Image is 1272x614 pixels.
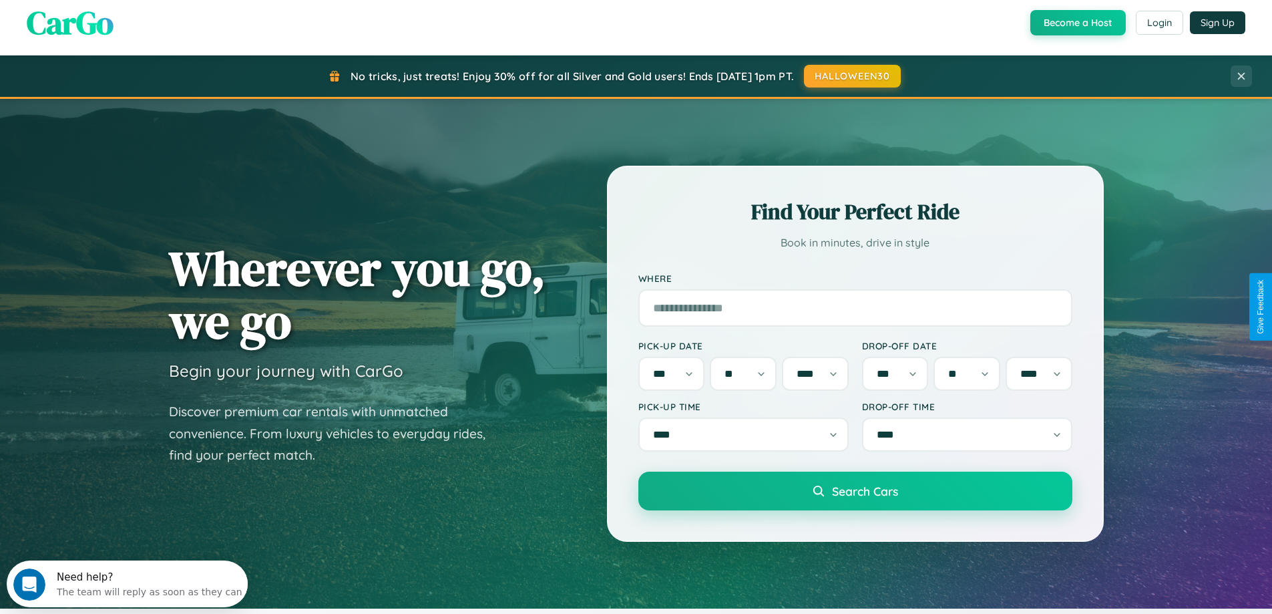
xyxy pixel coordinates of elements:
[351,69,794,83] span: No tricks, just treats! Enjoy 30% off for all Silver and Gold users! Ends [DATE] 1pm PT.
[13,569,45,601] iframe: Intercom live chat
[50,11,236,22] div: Need help?
[1136,11,1183,35] button: Login
[50,22,236,36] div: The team will reply as soon as they can
[169,401,503,466] p: Discover premium car rentals with unmatched convenience. From luxury vehicles to everyday rides, ...
[638,401,849,412] label: Pick-up Time
[5,5,248,42] div: Open Intercom Messenger
[169,361,403,381] h3: Begin your journey with CarGo
[804,65,901,88] button: HALLOWEEN30
[862,401,1072,412] label: Drop-off Time
[638,197,1072,226] h2: Find Your Perfect Ride
[1030,10,1126,35] button: Become a Host
[638,273,1072,284] label: Where
[1190,11,1245,34] button: Sign Up
[832,484,898,498] span: Search Cars
[638,472,1072,510] button: Search Cars
[862,340,1072,351] label: Drop-off Date
[7,561,248,607] iframe: Intercom live chat discovery launcher
[638,233,1072,253] p: Book in minutes, drive in style
[1256,280,1265,334] div: Give Feedback
[27,1,114,45] span: CarGo
[638,340,849,351] label: Pick-up Date
[169,242,546,347] h1: Wherever you go, we go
